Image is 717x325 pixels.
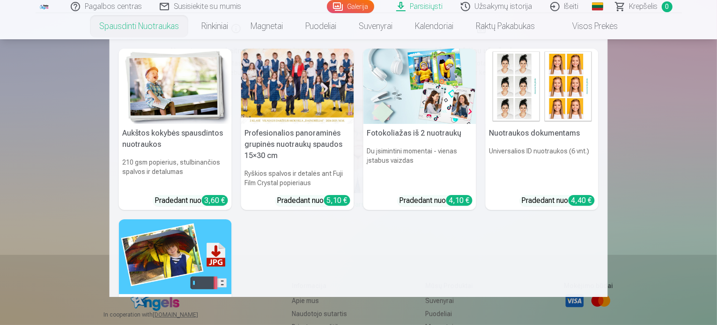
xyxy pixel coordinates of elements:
[119,49,232,210] a: Aukštos kokybės spausdintos nuotraukos Aukštos kokybės spausdintos nuotraukos210 gsm popierius, s...
[363,143,476,191] h6: Du įsimintini momentai - vienas įstabus vaizdas
[119,49,232,124] img: Aukštos kokybės spausdintos nuotraukos
[119,154,232,191] h6: 210 gsm popierius, stulbinančios spalvos ir detalumas
[465,13,546,39] a: Raktų pakabukas
[119,124,232,154] h5: Aukštos kokybės spausdintos nuotraukos
[347,13,404,39] a: Suvenyrai
[486,143,599,191] h6: Universalios ID nuotraukos (6 vnt.)
[294,13,347,39] a: Puodeliai
[241,49,354,210] a: Profesionalios panoraminės grupinės nuotraukų spaudos 15×30 cmRyškios spalvos ir detalės ant Fuji...
[324,195,350,206] div: 5,10 €
[119,219,232,295] img: Didelės raiškos skaitmeninė nuotrauka JPG formatu
[629,1,658,12] span: Krepšelis
[569,195,595,206] div: 4,40 €
[363,49,476,210] a: Fotokoliažas iš 2 nuotraukųFotokoliažas iš 2 nuotraukųDu įsimintini momentai - vienas įstabus vai...
[190,13,239,39] a: Rinkiniai
[522,195,595,206] div: Pradedant nuo
[155,195,228,206] div: Pradedant nuo
[486,49,599,210] a: Nuotraukos dokumentamsNuotraukos dokumentamsUniversalios ID nuotraukos (6 vnt.)Pradedant nuo4,40 €
[241,124,354,165] h5: Profesionalios panoraminės grupinės nuotraukų spaudos 15×30 cm
[202,195,228,206] div: 3,60 €
[239,13,294,39] a: Magnetai
[88,13,190,39] a: Spausdinti nuotraukas
[486,124,599,143] h5: Nuotraukos dokumentams
[486,49,599,124] img: Nuotraukos dokumentams
[399,195,473,206] div: Pradedant nuo
[404,13,465,39] a: Kalendoriai
[277,195,350,206] div: Pradedant nuo
[446,195,473,206] div: 4,10 €
[39,4,50,9] img: /fa5
[119,294,232,324] h5: Didelės raiškos skaitmeninė nuotrauka JPG formatu
[241,165,354,191] h6: Ryškios spalvos ir detalės ant Fuji Film Crystal popieriaus
[363,124,476,143] h5: Fotokoliažas iš 2 nuotraukų
[363,49,476,124] img: Fotokoliažas iš 2 nuotraukų
[546,13,629,39] a: Visos prekės
[662,1,673,12] span: 0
